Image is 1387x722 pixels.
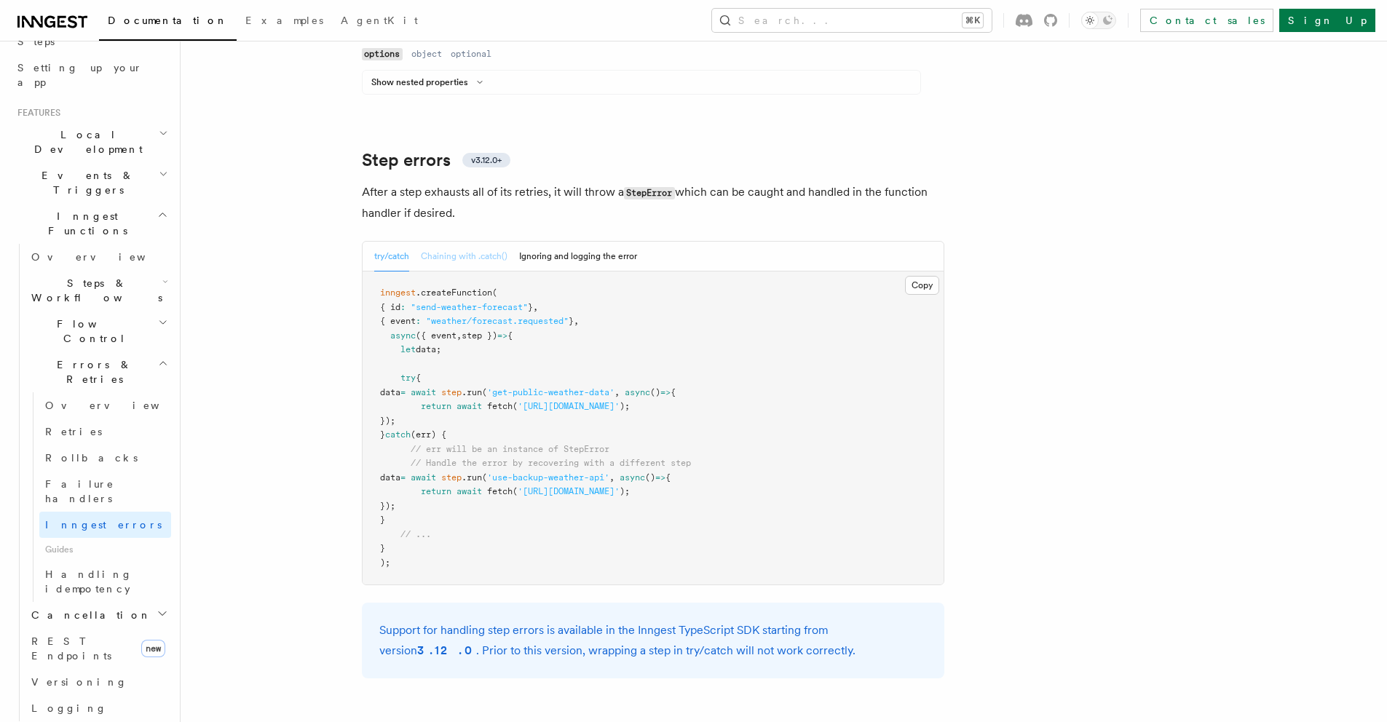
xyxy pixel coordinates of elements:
span: return [421,401,451,411]
span: Retries [45,426,102,437]
span: Documentation [108,15,228,26]
span: '[URL][DOMAIN_NAME]' [518,486,620,496]
span: ({ event [416,330,457,341]
span: AgentKit [341,15,418,26]
a: Setting up your app [12,55,171,95]
span: // err will be an instance of StepError [411,444,609,454]
span: return [421,486,451,496]
span: : [400,302,406,312]
dd: optional [451,48,491,60]
span: { [416,373,421,383]
span: Rollbacks [45,452,138,464]
a: Handling idempotency [39,561,171,602]
span: = [400,387,406,397]
span: Overview [31,251,181,263]
div: Errors & Retries [25,392,171,602]
span: } [528,302,533,312]
span: ( [482,472,487,483]
a: Contact sales [1140,9,1273,32]
span: { [671,387,676,397]
span: async [390,330,416,341]
span: Cancellation [25,608,151,622]
span: ( [513,486,518,496]
span: } [569,316,574,326]
a: Documentation [99,4,237,41]
span: "weather/forecast.requested" [426,316,569,326]
span: await [411,387,436,397]
span: Steps & Workflows [25,276,162,305]
a: Logging [25,695,171,721]
span: ( [492,287,497,298]
span: step [441,387,462,397]
span: } [380,515,385,525]
span: , [533,302,538,312]
button: Chaining with .catch() [421,242,507,271]
span: , [457,330,462,341]
span: Inngest errors [45,519,162,531]
span: ( [513,401,518,411]
span: ); [620,401,630,411]
span: }); [380,501,395,511]
span: await [457,401,482,411]
a: Overview [25,244,171,270]
span: => [660,387,671,397]
span: // ... [400,529,431,539]
span: await [457,486,482,496]
span: REST Endpoints [31,635,111,662]
span: Overview [45,400,195,411]
dd: object [411,48,442,60]
a: REST Endpointsnew [25,628,171,669]
span: { [665,472,671,483]
span: inngest [380,287,416,298]
span: "send-weather-forecast" [411,302,528,312]
button: Search...⌘K [712,9,992,32]
a: Retries [39,418,171,445]
p: Support for handling step errors is available in the Inngest TypeScript SDK starting from version... [379,620,927,661]
span: 'get-public-weather-data' [487,387,615,397]
a: Examples [237,4,332,39]
code: StepError [624,187,675,199]
span: ); [380,558,390,568]
span: async [625,387,650,397]
span: 'use-backup-weather-api' [487,472,609,483]
button: Flow Control [25,311,171,352]
span: Versioning [31,676,127,688]
span: let [400,344,416,354]
a: Step errorsv3.12.0+ [362,150,510,170]
span: data [380,387,400,397]
span: => [655,472,665,483]
span: Events & Triggers [12,168,159,197]
strong: 3.12.0 [417,643,476,657]
span: Features [12,107,60,119]
span: ( [482,387,487,397]
a: AgentKit [332,4,427,39]
span: new [141,640,165,657]
span: data; [416,344,441,354]
a: Sign Up [1279,9,1375,32]
kbd: ⌘K [963,13,983,28]
span: : [416,316,421,326]
span: // Handle the error by recovering with a different step [411,458,691,468]
span: ); [620,486,630,496]
span: } [380,429,385,440]
button: Ignoring and logging the error [519,242,637,271]
a: Rollbacks [39,445,171,471]
button: Local Development [12,122,171,162]
span: , [574,316,579,326]
span: Setting up your app [17,62,143,88]
span: => [497,330,507,341]
span: Handling idempotency [45,568,133,595]
span: .run [462,387,482,397]
span: } [380,543,385,553]
a: Inngest errors [39,512,171,538]
code: options [362,48,403,60]
span: .run [462,472,482,483]
span: fetch [487,401,513,411]
span: .createFunction [416,287,492,298]
button: Steps & Workflows [25,270,171,311]
a: Overview [39,392,171,418]
span: (err) { [411,429,446,440]
span: = [400,472,406,483]
span: await [411,472,436,483]
span: () [650,387,660,397]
